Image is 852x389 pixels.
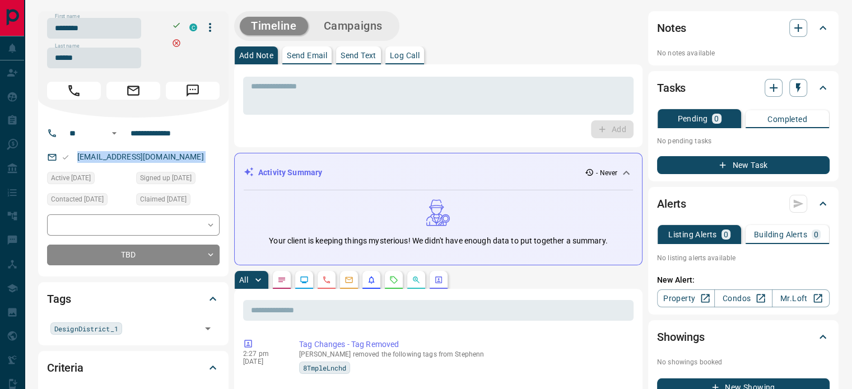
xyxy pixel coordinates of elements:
label: Last name [55,43,80,50]
span: DesignDistrict_1 [54,323,118,334]
svg: Lead Browsing Activity [300,275,309,284]
p: No pending tasks [657,133,830,149]
p: No listing alerts available [657,253,830,263]
span: 8TmpleLnchd [303,362,346,373]
span: Message [166,82,220,100]
button: Open [200,321,216,336]
p: Send Email [287,51,327,59]
h2: Criteria [47,359,83,377]
p: Listing Alerts [668,231,717,238]
p: Completed [767,115,807,123]
button: Open [108,126,121,140]
button: Campaigns [313,17,394,35]
p: New Alert: [657,274,830,286]
svg: Listing Alerts [367,275,376,284]
a: [EMAIL_ADDRESS][DOMAIN_NAME] [77,152,204,161]
svg: Email Valid [62,153,69,161]
h2: Tags [47,290,71,308]
h2: Tasks [657,79,686,97]
p: No showings booked [657,357,830,367]
div: Thu Jan 20 2022 [47,193,131,209]
div: Tasks [657,74,830,101]
div: condos.ca [189,24,197,31]
p: Log Call [390,51,420,59]
span: Contacted [DATE] [51,194,104,205]
svg: Calls [322,275,331,284]
div: Showings [657,324,830,350]
div: Tue Jan 18 2022 [136,193,220,209]
a: Property [657,289,715,307]
a: Condos [714,289,772,307]
p: No notes available [657,48,830,58]
p: 0 [724,231,728,238]
h2: Showings [657,328,705,346]
svg: Agent Actions [434,275,443,284]
div: Tue Jan 18 2022 [136,172,220,188]
div: Criteria [47,354,220,381]
span: Call [47,82,101,100]
p: Your client is keeping things mysterious! We didn't have enough data to put together a summary. [269,235,607,247]
p: 0 [714,115,719,123]
div: Activity Summary- Never [244,162,633,183]
p: Tag Changes - Tag Removed [299,339,629,350]
p: 2:27 pm [243,350,282,358]
p: [PERSON_NAME] removed the following tags from Stephenn [299,350,629,358]
p: Send Text [341,51,376,59]
span: Active [DATE] [51,172,91,184]
p: Add Note [239,51,273,59]
div: Notes [657,15,830,41]
p: Pending [677,115,707,123]
span: Claimed [DATE] [140,194,187,205]
span: Email [106,82,160,100]
a: Mr.Loft [772,289,830,307]
div: Alerts [657,190,830,217]
svg: Opportunities [412,275,421,284]
button: New Task [657,156,830,174]
div: Tags [47,285,220,312]
p: 0 [814,231,818,238]
svg: Requests [389,275,398,284]
p: [DATE] [243,358,282,365]
h2: Alerts [657,195,686,213]
div: Tue Jan 18 2022 [47,172,131,188]
label: First name [55,13,80,20]
p: Building Alerts [754,231,807,238]
p: - Never [596,168,617,178]
p: All [239,276,248,284]
svg: Emails [344,275,353,284]
h2: Notes [657,19,686,37]
span: Signed up [DATE] [140,172,192,184]
p: Activity Summary [258,167,322,179]
button: Timeline [240,17,308,35]
svg: Notes [277,275,286,284]
div: TBD [47,245,220,265]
